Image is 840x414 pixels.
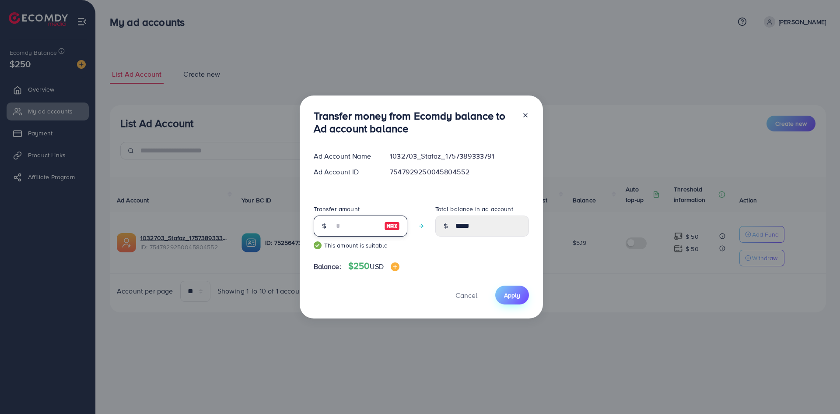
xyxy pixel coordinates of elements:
img: image [384,221,400,231]
div: Ad Account ID [307,167,383,177]
iframe: Chat [803,375,833,407]
small: This amount is suitable [314,241,407,250]
div: 1032703_Stafaz_1757389333791 [383,151,535,161]
label: Transfer amount [314,205,360,213]
div: Ad Account Name [307,151,383,161]
span: USD [370,262,383,271]
button: Cancel [444,286,488,304]
span: Cancel [455,290,477,300]
h3: Transfer money from Ecomdy balance to Ad account balance [314,110,515,135]
img: guide [314,241,322,249]
button: Apply [495,286,529,304]
span: Apply [504,291,520,300]
label: Total balance in ad account [435,205,513,213]
img: image [391,262,399,271]
span: Balance: [314,262,341,272]
h4: $250 [348,261,399,272]
div: 7547929250045804552 [383,167,535,177]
